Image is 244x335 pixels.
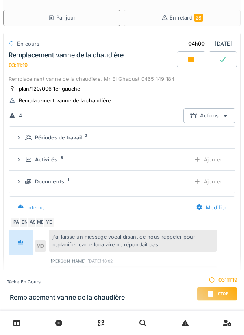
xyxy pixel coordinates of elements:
[10,294,125,301] h3: Remplacement vanne de la chaudière
[87,258,113,264] div: [DATE] 16:02
[187,174,229,189] div: Ajouter
[35,134,82,141] div: Périodes de travail
[19,112,22,120] div: 4
[181,36,235,51] div: [DATE]
[19,85,80,93] div: plan/120/006 1er gauche
[11,217,22,228] div: PA
[189,200,233,215] div: Modifier
[27,204,44,211] div: Interne
[27,217,38,228] div: AS
[194,14,203,22] span: 28
[197,276,237,284] div: 03:11:19
[9,51,124,59] div: Remplacement vanne de la chaudière
[188,40,205,48] div: 04h00
[49,266,217,280] div: Je l'ai rappelé c'est prévu pour le 10/09
[218,291,228,297] span: Stop
[12,152,232,167] summary: Activités8Ajouter
[35,178,64,185] div: Documents
[183,108,235,123] div: Actions
[12,174,232,189] summary: Documents1Ajouter
[17,40,39,48] div: En cours
[7,278,125,285] div: Tâche en cours
[35,217,46,228] div: MD
[35,240,46,252] div: MD
[19,217,30,228] div: EN
[43,217,54,228] div: YE
[35,269,46,281] div: MD
[187,152,229,167] div: Ajouter
[12,130,232,145] summary: Périodes de travail2
[9,62,28,68] div: 03:11:19
[19,97,111,104] div: Remplacement vanne de la chaudière
[170,15,203,21] span: En retard
[51,258,86,264] div: [PERSON_NAME]
[35,156,57,163] div: Activités
[9,75,235,83] div: Remplacement vanne de la chaudière. Mr El Ghaouat 0465 149 184
[48,14,76,22] div: Par jour
[49,214,217,252] div: J'ai du placer [PERSON_NAME] pour remplacer la baignoire j'ai laissé un message vocal disant de n...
